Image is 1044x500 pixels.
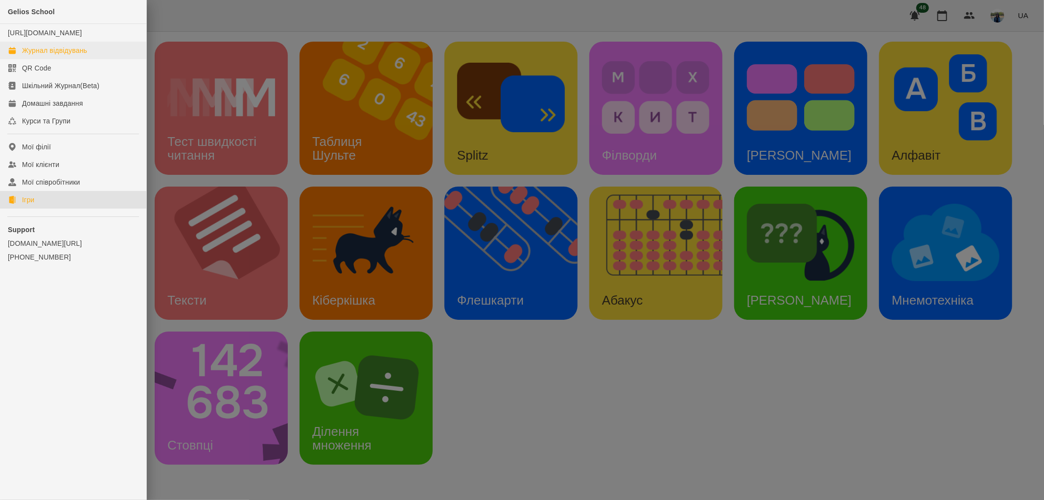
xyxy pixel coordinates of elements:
a: [URL][DOMAIN_NAME] [8,29,82,37]
div: Курси та Групи [22,116,70,126]
div: QR Code [22,63,51,73]
div: Журнал відвідувань [22,46,87,55]
div: Домашні завдання [22,98,83,108]
div: Ігри [22,195,34,205]
div: Мої співробітники [22,177,80,187]
span: Gelios School [8,8,55,16]
div: Мої філії [22,142,51,152]
div: Мої клієнти [22,160,59,169]
div: Шкільний Журнал(Beta) [22,81,99,91]
a: [PHONE_NUMBER] [8,252,139,262]
a: [DOMAIN_NAME][URL] [8,238,139,248]
p: Support [8,225,139,235]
